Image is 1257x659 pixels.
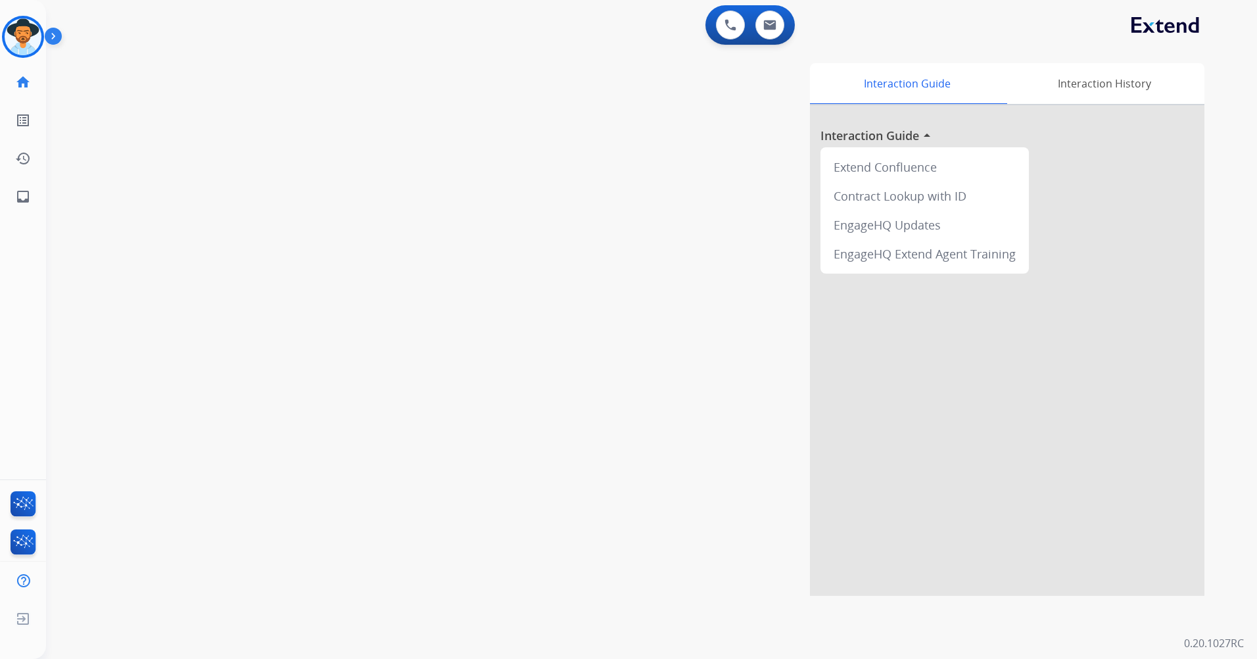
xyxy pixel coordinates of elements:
[826,182,1024,210] div: Contract Lookup with ID
[15,189,31,205] mat-icon: inbox
[826,239,1024,268] div: EngageHQ Extend Agent Training
[15,112,31,128] mat-icon: list_alt
[5,18,41,55] img: avatar
[1004,63,1204,104] div: Interaction History
[826,153,1024,182] div: Extend Confluence
[15,74,31,90] mat-icon: home
[15,151,31,166] mat-icon: history
[810,63,1004,104] div: Interaction Guide
[1184,635,1244,651] p: 0.20.1027RC
[826,210,1024,239] div: EngageHQ Updates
